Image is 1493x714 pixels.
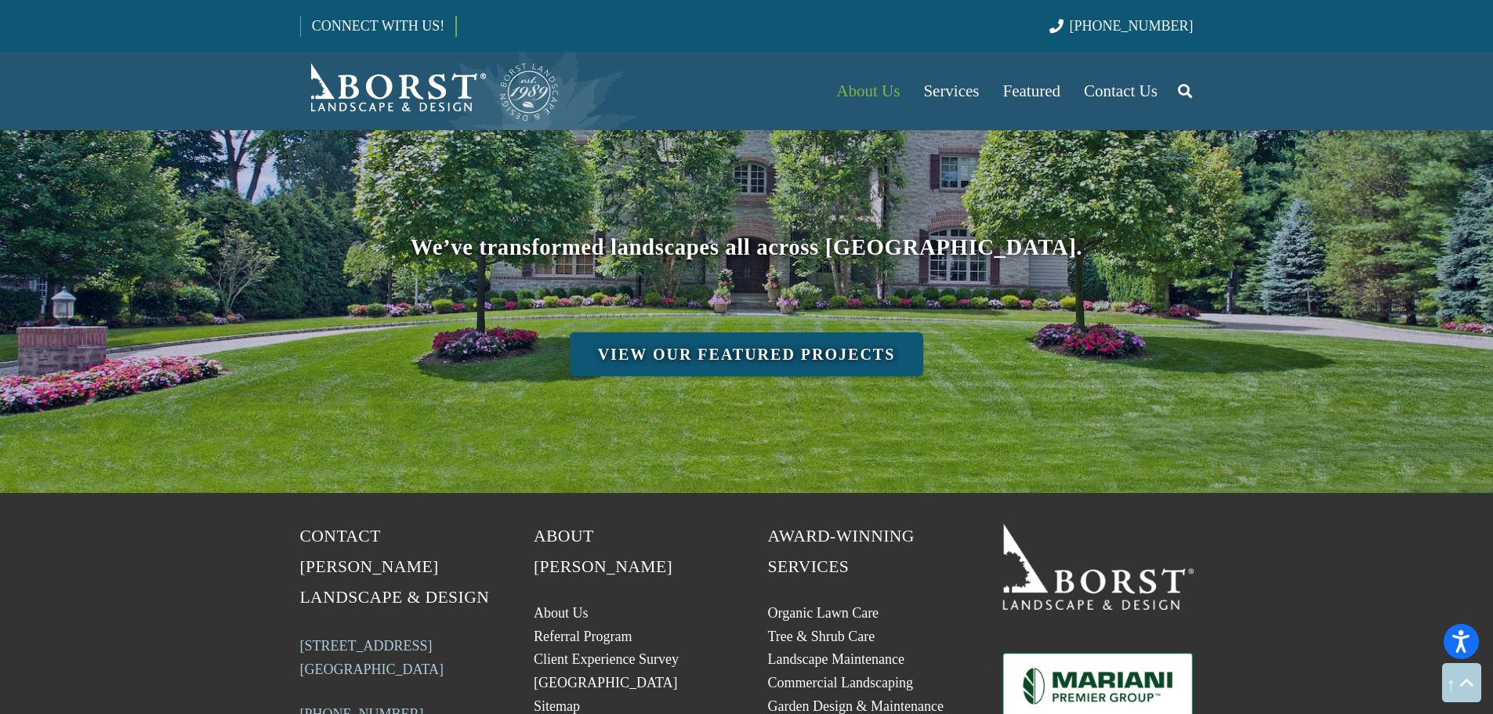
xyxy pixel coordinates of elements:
a: 19BorstLandscape_Logo_W [1002,521,1194,609]
a: Commercial Landscaping [768,675,913,690]
a: Tree & Shrub Care [768,629,875,644]
span: About Us [836,82,900,100]
span: [PHONE_NUMBER] [1070,18,1194,34]
a: [GEOGRAPHIC_DATA] [534,675,678,690]
a: Sitemap [534,698,580,714]
a: Back to top [1442,663,1481,702]
a: Garden Design & Maintenance [768,698,944,714]
a: Contact Us [1072,52,1169,130]
a: [STREET_ADDRESS][GEOGRAPHIC_DATA] [300,638,444,677]
a: Referral Program [534,629,632,644]
span: Contact [PERSON_NAME] Landscape & Design [300,527,490,607]
a: View Our Featured Projects [570,332,924,376]
a: Organic Lawn Care [768,605,879,621]
a: CONNECT WITH US! [301,7,455,45]
span: Contact Us [1084,82,1158,100]
a: About Us [824,52,911,130]
a: Services [911,52,991,130]
a: Borst-Logo [300,60,560,122]
span: Award-Winning Services [768,527,915,576]
a: Client Experience Survey [534,651,679,667]
span: Services [923,82,979,100]
a: Featured [991,52,1072,130]
span: Featured [1003,82,1060,100]
a: Search [1169,71,1201,111]
strong: We’ve transformed landscapes all across [GEOGRAPHIC_DATA]. [411,234,1082,259]
a: About Us [534,605,589,621]
a: [PHONE_NUMBER] [1049,18,1193,34]
a: Landscape Maintenance [768,651,904,667]
span: About [PERSON_NAME] [534,527,672,576]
